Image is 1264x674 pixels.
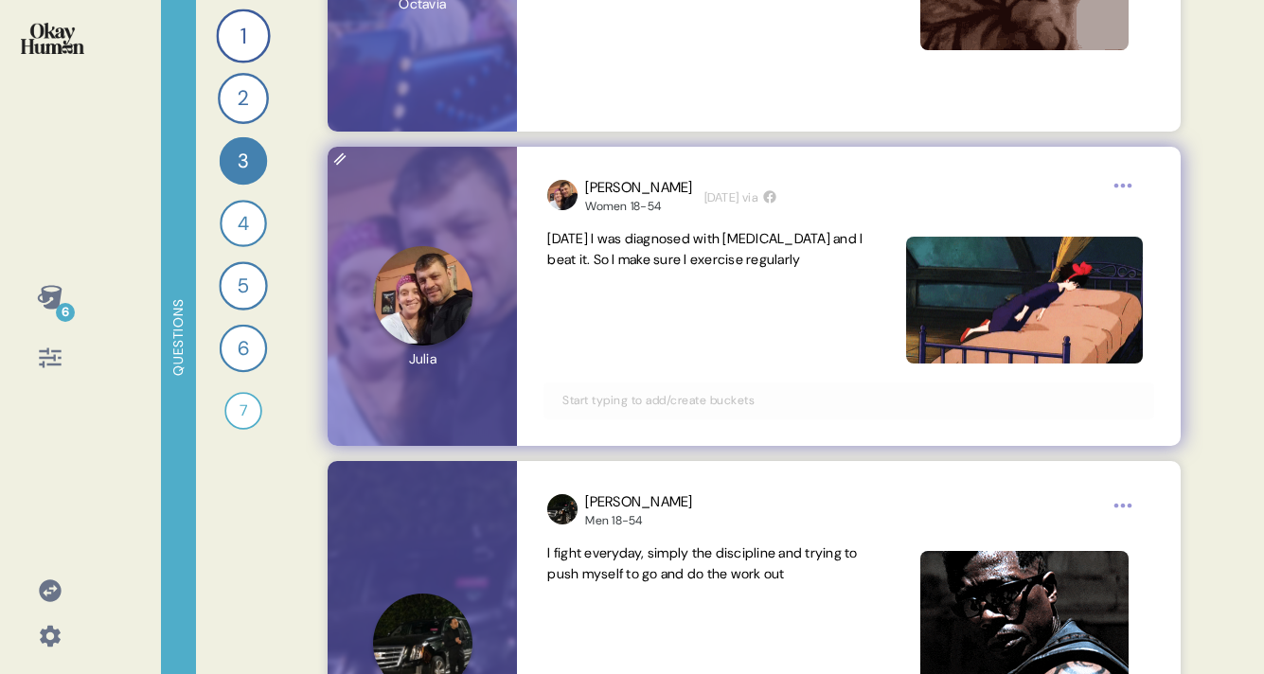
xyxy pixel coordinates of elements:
div: 7 [224,392,262,430]
span: via [742,188,758,207]
div: 1 [216,9,270,62]
img: okayhuman.3b1b6348.png [21,23,84,54]
img: profilepic_28158625253751166.jpg [547,180,578,210]
input: Start typing to add/create buckets [551,390,1146,411]
div: [PERSON_NAME] [585,177,692,199]
span: [DATE] I was diagnosed with [MEDICAL_DATA] and I beat it. So I make sure I exercise regularly [547,230,863,268]
img: profilepic_24118535291122085.jpg [547,494,578,524]
div: 6 [219,325,266,372]
span: I fight everyday, simply the discipline and trying to push myself to go and do the work out [547,544,857,582]
div: Men 18-54 [585,513,692,528]
img: User response [906,237,1143,364]
div: 3 [219,137,266,185]
div: [PERSON_NAME] [585,491,692,513]
div: 4 [220,200,267,247]
div: Women 18-54 [585,199,692,214]
div: 2 [218,73,269,124]
div: 5 [219,261,267,310]
time: [DATE] [704,188,739,207]
div: 6 [56,303,75,322]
